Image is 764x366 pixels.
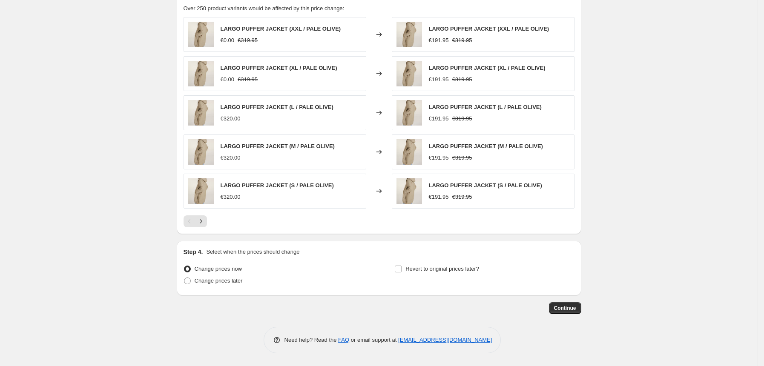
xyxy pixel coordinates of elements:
div: €320.00 [221,114,241,123]
img: 243-Largo-Puffer-Jacket-Pale-Olive-031_80x.jpg [396,100,422,126]
div: €320.00 [221,193,241,201]
span: LARGO PUFFER JACKET (XL / PALE OLIVE) [221,65,337,71]
div: €320.00 [221,154,241,162]
span: Change prices now [195,266,242,272]
span: LARGO PUFFER JACKET (S / PALE OLIVE) [221,182,334,189]
strike: €319.95 [452,75,472,84]
span: or email support at [349,337,398,343]
span: Change prices later [195,277,243,284]
strike: €319.95 [452,36,472,45]
p: Select when the prices should change [206,248,299,256]
button: Next [195,215,207,227]
span: Over 250 product variants would be affected by this price change: [184,5,345,11]
span: LARGO PUFFER JACKET (S / PALE OLIVE) [429,182,542,189]
span: Revert to original prices later? [405,266,479,272]
span: LARGO PUFFER JACKET (XXL / PALE OLIVE) [429,26,549,32]
img: 243-Largo-Puffer-Jacket-Pale-Olive-031_80x.jpg [188,178,214,204]
a: FAQ [338,337,349,343]
strike: €319.95 [452,193,472,201]
span: LARGO PUFFER JACKET (M / PALE OLIVE) [221,143,335,149]
div: €191.95 [429,114,449,123]
div: €191.95 [429,193,449,201]
img: 243-Largo-Puffer-Jacket-Pale-Olive-031_80x.jpg [396,61,422,86]
img: 243-Largo-Puffer-Jacket-Pale-Olive-031_80x.jpg [188,100,214,126]
span: Continue [554,305,576,312]
div: €0.00 [221,75,235,84]
div: €191.95 [429,154,449,162]
span: LARGO PUFFER JACKET (XXL / PALE OLIVE) [221,26,341,32]
img: 243-Largo-Puffer-Jacket-Pale-Olive-031_80x.jpg [188,61,214,86]
img: 243-Largo-Puffer-Jacket-Pale-Olive-031_80x.jpg [396,178,422,204]
a: [EMAIL_ADDRESS][DOMAIN_NAME] [398,337,492,343]
div: €0.00 [221,36,235,45]
strike: €319.95 [238,75,258,84]
span: Need help? Read the [284,337,339,343]
img: 243-Largo-Puffer-Jacket-Pale-Olive-031_80x.jpg [188,22,214,47]
div: €191.95 [429,36,449,45]
img: 243-Largo-Puffer-Jacket-Pale-Olive-031_80x.jpg [188,139,214,165]
span: LARGO PUFFER JACKET (XL / PALE OLIVE) [429,65,546,71]
strike: €319.95 [452,154,472,162]
span: LARGO PUFFER JACKET (M / PALE OLIVE) [429,143,543,149]
span: LARGO PUFFER JACKET (L / PALE OLIVE) [429,104,542,110]
span: LARGO PUFFER JACKET (L / PALE OLIVE) [221,104,333,110]
h2: Step 4. [184,248,203,256]
div: €191.95 [429,75,449,84]
nav: Pagination [184,215,207,227]
strike: €319.95 [452,114,472,123]
strike: €319.95 [238,36,258,45]
img: 243-Largo-Puffer-Jacket-Pale-Olive-031_80x.jpg [396,22,422,47]
button: Continue [549,302,581,314]
img: 243-Largo-Puffer-Jacket-Pale-Olive-031_80x.jpg [396,139,422,165]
